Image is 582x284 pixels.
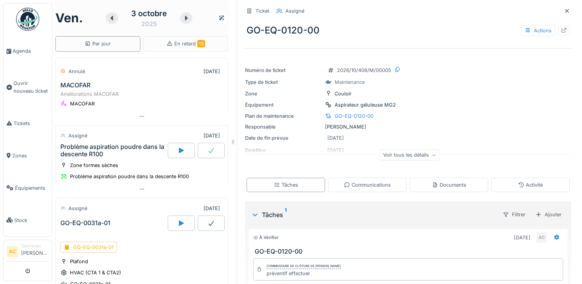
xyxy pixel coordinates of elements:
[14,217,49,224] span: Stock
[70,269,121,276] div: HVAC (CTA 1 & CTA2)
[197,40,205,47] span: 13
[255,7,269,15] div: Ticket
[60,82,90,89] div: MACOFAR
[267,270,341,277] div: préventif effectuer
[60,143,166,158] div: Problème aspiration poudre dans la descente R100
[68,205,87,212] div: Assigné
[245,123,322,130] div: Responsable
[499,209,529,220] div: Filtrer
[335,112,374,120] div: GO-EQ-0120-00
[285,7,304,15] div: Assigné
[255,248,565,255] h3: GO-EQ-0120-00
[70,100,95,107] div: MACOFAR
[131,8,167,19] div: 3 octobre
[521,25,555,36] div: Actions
[245,67,322,74] div: Numéro de ticket
[21,243,49,249] div: Technicien
[3,35,52,67] a: Agenda
[70,258,88,265] div: Plafond
[16,8,39,31] img: Badge_color-CXgf-gQk.svg
[335,79,365,86] div: Maintenance
[68,132,87,139] div: Assigné
[245,112,322,120] div: Plan de maintenance
[3,67,52,107] a: Ouvrir nouveau ticket
[70,162,118,169] div: Zone formes sèches
[245,90,322,97] div: Zone
[536,232,547,243] div: AC
[267,264,341,269] div: Commentaire de clôture de [PERSON_NAME]
[335,101,396,109] div: Aspirateur géluleuse MG2
[70,173,189,180] div: Problème aspiration poudre dans la descente R100
[432,181,466,189] div: Documents
[337,67,391,74] div: 2026/10/408/M/00005
[203,68,220,75] div: [DATE]
[68,68,85,75] div: Annulé
[60,242,117,253] div: GO-EQ-0031a-01
[13,120,49,127] span: Tickets
[245,101,322,109] div: Équipement
[13,47,49,55] span: Agenda
[327,134,344,142] div: [DATE]
[85,40,111,47] div: Par jour
[3,107,52,139] a: Tickets
[245,134,322,142] div: Date de fin prévue
[285,210,287,219] sup: 1
[274,181,298,189] div: Tâches
[55,11,83,25] h1: ven.
[380,149,440,160] div: Voir tous les détails
[245,123,571,130] div: [PERSON_NAME]
[518,181,543,189] div: Activité
[3,139,52,172] a: Zones
[141,19,157,28] div: 2025
[245,79,322,86] div: Type de ticket
[203,205,220,212] div: [DATE]
[3,172,52,204] a: Équipements
[3,204,52,236] a: Stock
[12,152,49,159] span: Zones
[60,220,110,227] div: GO-EQ-0031a-01
[13,80,49,94] span: Ouvrir nouveau ticket
[7,243,49,262] a: AC Technicien[PERSON_NAME]
[253,234,278,241] div: À vérifier
[335,90,352,97] div: Couloir
[7,246,18,257] li: AC
[251,210,496,219] div: Tâches
[243,20,573,40] div: GO-EQ-0120-00
[60,90,223,98] div: Améliorations MACOFAR
[532,209,565,220] div: Ajouter
[203,132,220,139] div: [DATE]
[15,184,49,192] span: Équipements
[344,181,391,189] div: Communications
[514,234,530,241] div: [DATE]
[174,41,205,47] span: En retard
[21,243,49,260] li: [PERSON_NAME]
